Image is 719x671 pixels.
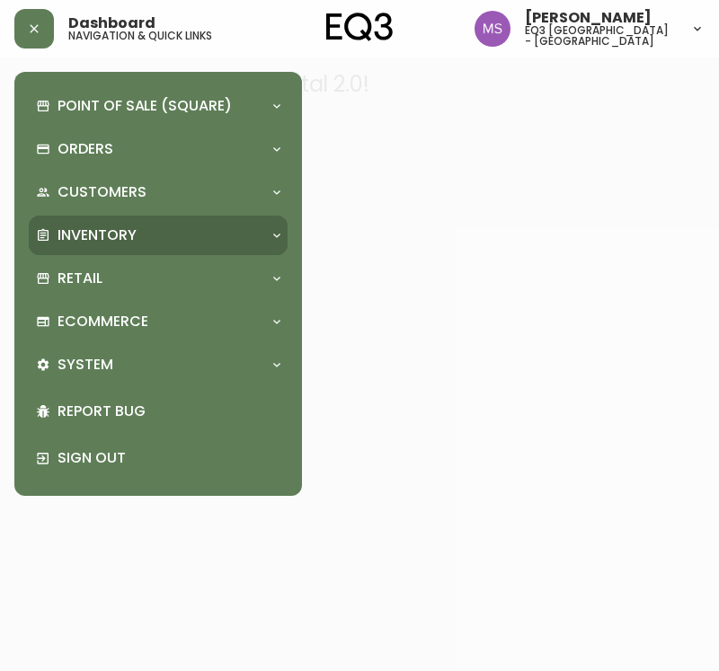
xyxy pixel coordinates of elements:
[29,302,288,341] div: Ecommerce
[29,259,288,298] div: Retail
[29,388,288,435] div: Report Bug
[29,216,288,255] div: Inventory
[525,11,652,25] span: [PERSON_NAME]
[58,96,232,116] p: Point of Sale (Square)
[58,269,102,288] p: Retail
[29,435,288,481] div: Sign Out
[525,25,676,47] h5: eq3 [GEOGRAPHIC_DATA] - [GEOGRAPHIC_DATA]
[475,11,510,47] img: 1b6e43211f6f3cc0b0729c9049b8e7af
[58,448,280,468] p: Sign Out
[29,345,288,384] div: System
[58,355,113,375] p: System
[68,16,155,31] span: Dashboard
[29,172,288,212] div: Customers
[58,139,113,159] p: Orders
[58,312,148,331] p: Ecommerce
[58,182,146,202] p: Customers
[58,402,280,421] p: Report Bug
[29,129,288,169] div: Orders
[58,225,137,245] p: Inventory
[326,13,393,41] img: logo
[68,31,212,41] h5: navigation & quick links
[29,86,288,126] div: Point of Sale (Square)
